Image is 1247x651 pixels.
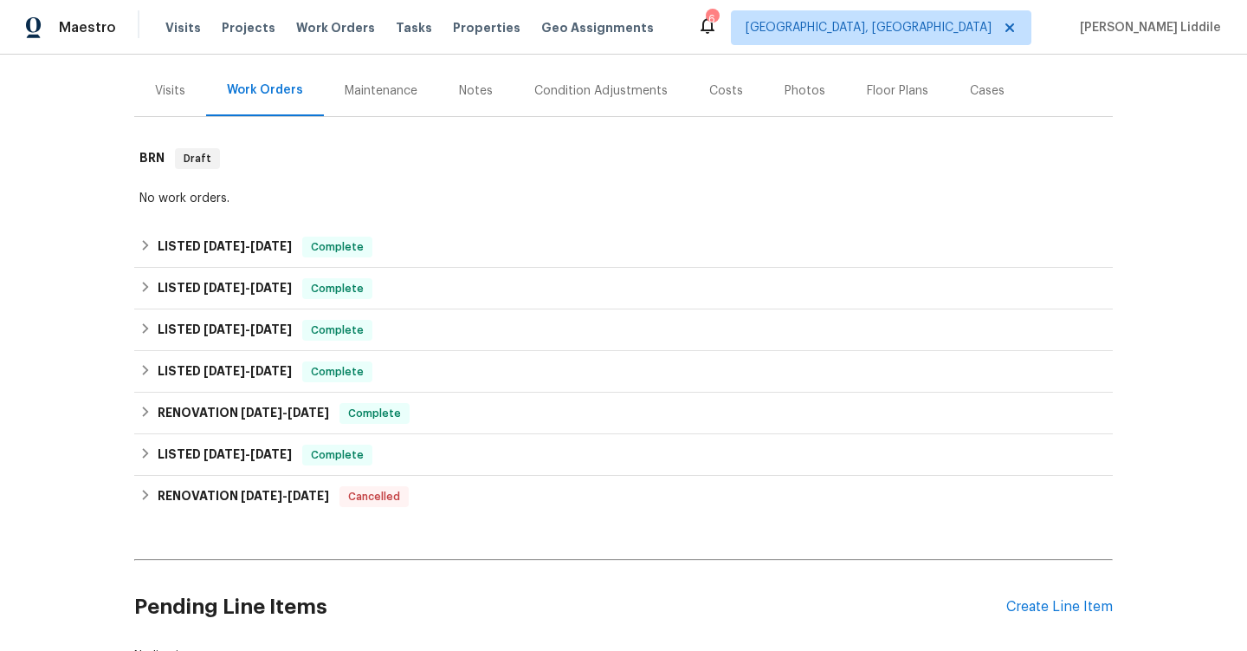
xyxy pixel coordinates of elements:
span: [GEOGRAPHIC_DATA], [GEOGRAPHIC_DATA] [746,19,992,36]
span: - [204,365,292,377]
span: [DATE] [250,365,292,377]
span: [DATE] [288,407,329,419]
span: Complete [304,446,371,464]
div: LISTED [DATE]-[DATE]Complete [134,434,1113,476]
span: [DATE] [204,282,245,294]
span: - [204,323,292,335]
div: Work Orders [227,81,303,99]
span: Visits [165,19,201,36]
h6: LISTED [158,278,292,299]
span: [DATE] [204,365,245,377]
h6: LISTED [158,237,292,257]
span: Tasks [396,22,432,34]
span: Properties [453,19,520,36]
span: - [241,490,329,502]
span: Projects [222,19,275,36]
h6: LISTED [158,445,292,465]
h6: BRN [139,148,165,169]
span: Cancelled [341,488,407,505]
span: [DATE] [204,240,245,252]
h6: LISTED [158,361,292,382]
div: Visits [155,82,185,100]
h6: RENOVATION [158,486,329,507]
div: LISTED [DATE]-[DATE]Complete [134,268,1113,309]
span: [DATE] [250,323,292,335]
span: - [241,407,329,419]
div: Notes [459,82,493,100]
div: RENOVATION [DATE]-[DATE]Cancelled [134,476,1113,518]
div: Maintenance [345,82,417,100]
span: [DATE] [204,448,245,460]
span: [DATE] [288,490,329,502]
div: Floor Plans [867,82,928,100]
span: Complete [304,280,371,297]
div: 6 [706,10,718,28]
div: BRN Draft [134,131,1113,186]
span: - [204,282,292,294]
span: [PERSON_NAME] Liddile [1073,19,1221,36]
span: [DATE] [250,448,292,460]
div: Costs [709,82,743,100]
h6: LISTED [158,320,292,341]
span: Draft [177,150,218,167]
span: Complete [304,322,371,339]
span: - [204,240,292,252]
span: [DATE] [204,323,245,335]
div: Photos [785,82,825,100]
span: [DATE] [241,490,282,502]
h6: RENOVATION [158,403,329,424]
div: LISTED [DATE]-[DATE]Complete [134,351,1113,393]
span: Complete [304,238,371,256]
h2: Pending Line Items [134,567,1006,648]
span: [DATE] [250,282,292,294]
span: [DATE] [250,240,292,252]
div: Cases [970,82,1005,100]
div: LISTED [DATE]-[DATE]Complete [134,309,1113,351]
span: Complete [304,363,371,381]
div: Create Line Item [1006,599,1113,615]
div: RENOVATION [DATE]-[DATE]Complete [134,393,1113,434]
div: LISTED [DATE]-[DATE]Complete [134,226,1113,268]
span: Complete [341,405,408,422]
span: Work Orders [296,19,375,36]
span: Geo Assignments [541,19,654,36]
span: [DATE] [241,407,282,419]
div: Condition Adjustments [534,82,668,100]
span: - [204,448,292,460]
span: Maestro [59,19,116,36]
div: No work orders. [139,190,1108,207]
